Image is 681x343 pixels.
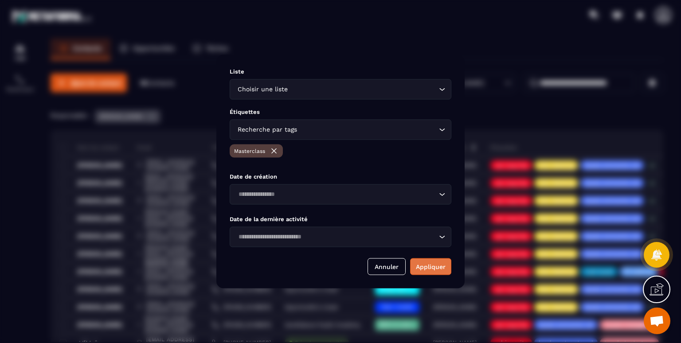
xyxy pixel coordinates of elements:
[234,148,265,154] p: Masterclass
[230,120,451,140] div: Search for option
[230,79,451,100] div: Search for option
[235,190,437,199] input: Search for option
[230,173,451,180] p: Date de création
[299,125,437,135] input: Search for option
[230,68,451,75] p: Liste
[235,85,290,94] span: Choisir une liste
[230,109,451,115] p: Étiquettes
[410,258,451,275] button: Appliquer
[230,184,451,205] div: Search for option
[235,125,299,135] span: Recherche par tags
[644,308,670,334] a: Ouvrir le chat
[368,258,406,275] button: Annuler
[230,227,451,247] div: Search for option
[270,147,278,156] img: loading
[290,85,437,94] input: Search for option
[235,232,437,242] input: Search for option
[230,216,451,222] p: Date de la dernière activité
